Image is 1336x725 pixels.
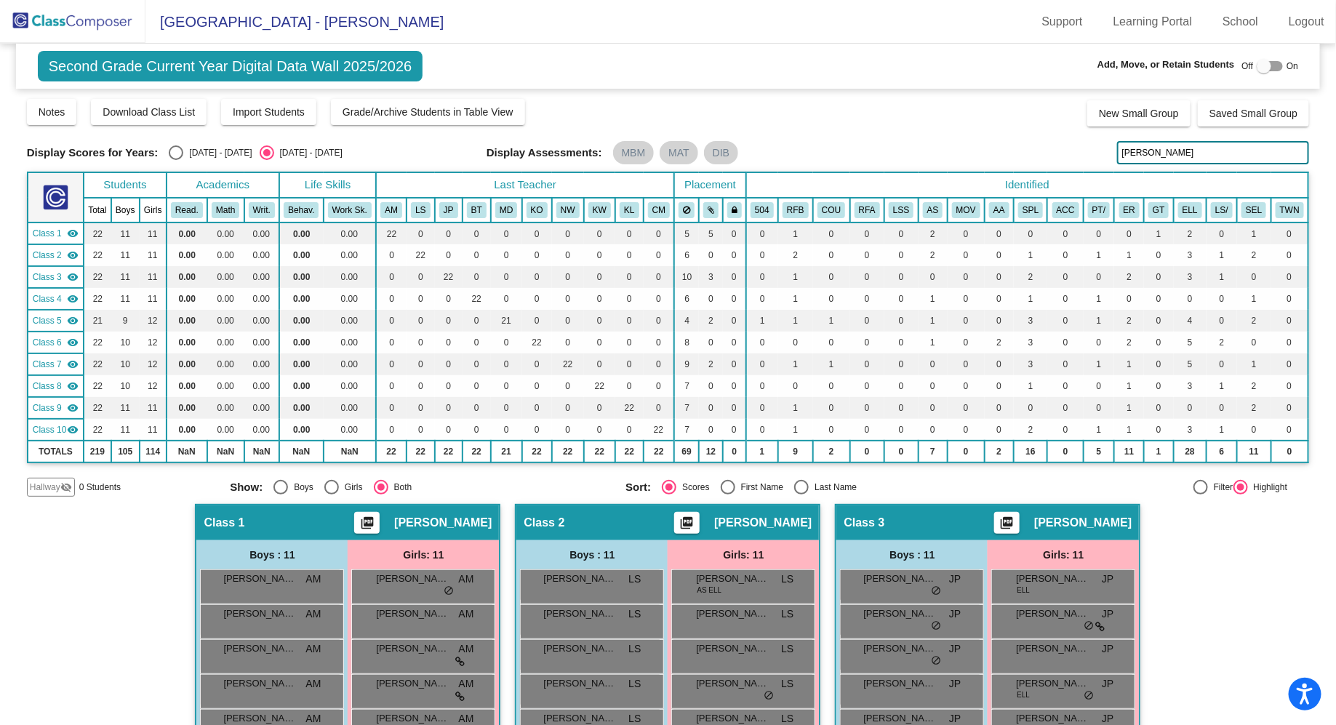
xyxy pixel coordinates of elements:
td: 0 [463,244,491,266]
td: 0 [1271,266,1309,288]
th: Jeff Paukovitch [435,198,463,223]
td: Lauren Sheffy - No Class Name [28,244,84,266]
td: 0 [746,244,778,266]
td: 2 [778,244,813,266]
td: 1 [1084,288,1115,310]
span: Off [1241,60,1253,73]
td: 12 [140,310,167,332]
button: NW [556,202,580,218]
td: 0 [850,310,884,332]
button: RFB [783,202,809,218]
th: Boys [111,198,140,223]
td: 0.00 [244,223,279,244]
span: [GEOGRAPHIC_DATA] - [PERSON_NAME] [145,10,444,33]
td: 1 [1237,223,1271,244]
td: 0 [584,288,615,310]
td: 0 [850,223,884,244]
th: Autistic support [919,198,948,223]
td: 3 [1174,244,1207,266]
th: Kristen Ober [522,198,552,223]
button: 504 [751,202,774,218]
th: Physical Therapy/Occupational Therapy [1084,198,1115,223]
td: 0 [376,310,407,332]
td: 0 [1084,266,1115,288]
td: 0.00 [324,223,377,244]
mat-icon: picture_as_pdf [679,516,696,536]
td: 0 [1271,223,1309,244]
td: 5 [699,223,723,244]
button: Work Sk. [328,202,372,218]
td: 0.00 [279,288,324,310]
td: 0 [813,223,850,244]
td: 22 [376,223,407,244]
td: 0 [884,244,919,266]
button: COU [817,202,845,218]
button: ER [1119,202,1140,218]
td: 11 [140,223,167,244]
td: 0 [552,223,584,244]
td: 0.00 [324,310,377,332]
td: 11 [111,244,140,266]
td: 0 [723,223,746,244]
td: 22 [463,288,491,310]
button: LS [411,202,430,218]
span: Second Grade Current Year Digital Data Wall 2025/2026 [38,51,423,81]
td: 1 [1144,223,1174,244]
td: 0 [522,223,552,244]
button: SPL [1018,202,1043,218]
td: 0 [407,266,435,288]
td: 1 [1014,244,1048,266]
td: 0 [584,266,615,288]
td: 0 [1047,244,1083,266]
td: 0 [376,288,407,310]
th: Request for assistance for behavior concerns [778,198,813,223]
td: 0.00 [279,266,324,288]
th: 504 Plan [746,198,778,223]
td: 0 [1271,288,1309,310]
td: 0 [948,310,985,332]
td: Megan Dickinson - No Class Name [28,310,84,332]
button: LS/ [1211,202,1233,218]
td: 1 [919,310,948,332]
td: 0.00 [207,244,244,266]
td: 11 [111,223,140,244]
td: 0 [522,266,552,288]
td: 0 [491,266,522,288]
td: 0 [1114,288,1144,310]
th: Andrea Morrison [376,198,407,223]
th: Keep with teacher [723,198,746,223]
td: 0 [850,244,884,266]
button: New Small Group [1087,100,1191,127]
td: 0 [884,288,919,310]
td: 0.00 [167,310,207,332]
button: CM [648,202,670,218]
button: Grade/Archive Students in Table View [331,99,525,125]
span: Class 2 [33,249,62,262]
th: Life Skills Support [884,198,919,223]
td: 10 [674,266,699,288]
td: 0 [948,266,985,288]
th: Total [84,198,111,223]
button: AM [380,202,402,218]
td: 9 [111,310,140,332]
th: Counseling- individual or group [813,198,850,223]
td: 22 [84,266,111,288]
td: 0 [463,310,491,332]
button: KL [620,202,639,218]
td: 1 [919,288,948,310]
td: 0 [463,223,491,244]
td: 0 [644,266,675,288]
td: 2 [1237,244,1271,266]
td: 0.00 [324,266,377,288]
td: 0.00 [244,310,279,332]
th: Moving has been indicated [948,198,985,223]
mat-icon: visibility [67,293,79,305]
td: 0 [552,310,584,332]
th: Identified [746,172,1308,198]
td: 0 [1084,223,1115,244]
th: Cathy Morder [644,198,675,223]
mat-icon: visibility [67,228,79,239]
button: KW [588,202,611,218]
button: ELL [1178,202,1202,218]
td: 0.00 [167,244,207,266]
